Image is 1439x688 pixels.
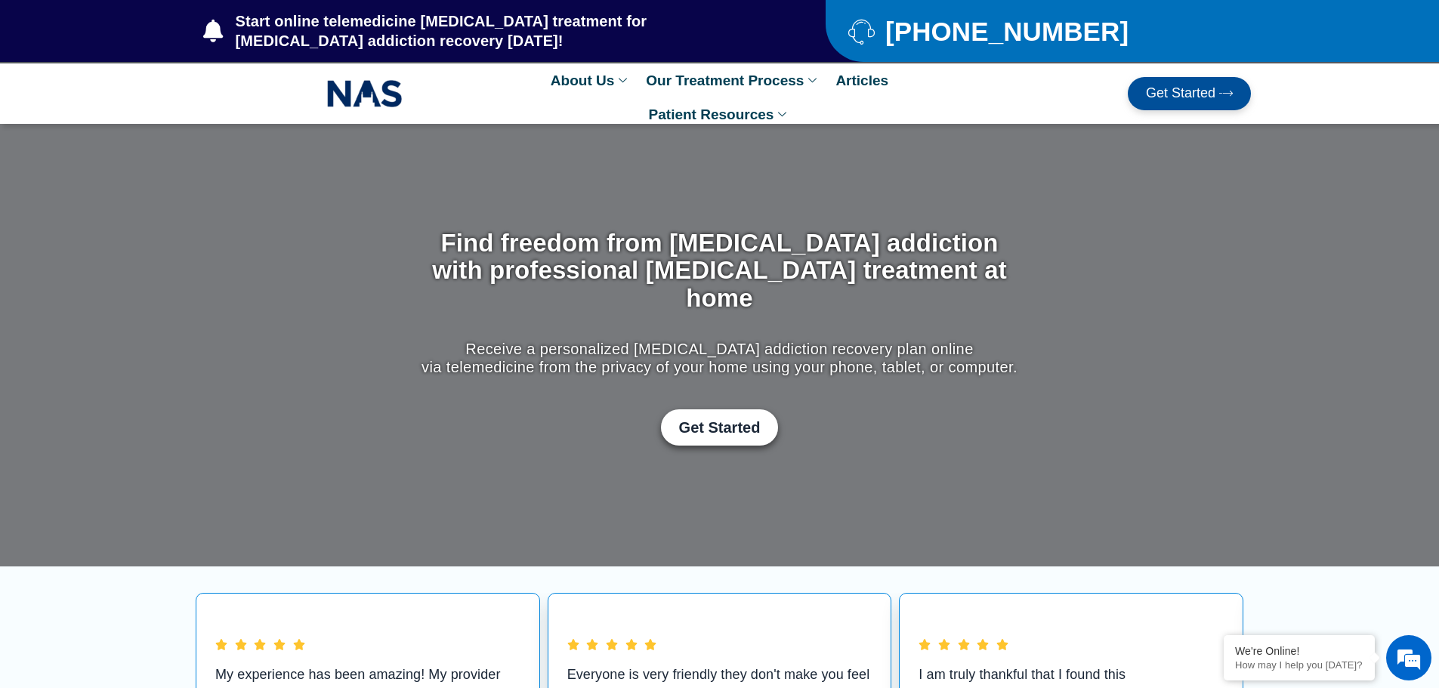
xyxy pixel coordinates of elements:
span: Start online telemedicine [MEDICAL_DATA] treatment for [MEDICAL_DATA] addiction recovery [DATE]! [232,11,766,51]
div: Get Started with Suboxone Treatment by filling-out this new patient packet form [418,409,1021,446]
p: How may I help you today? [1235,659,1363,671]
a: Get Started [661,409,779,446]
h1: Find freedom from [MEDICAL_DATA] addiction with professional [MEDICAL_DATA] treatment at home [418,230,1021,312]
a: Start online telemedicine [MEDICAL_DATA] treatment for [MEDICAL_DATA] addiction recovery [DATE]! [203,11,765,51]
a: Articles [828,63,896,97]
a: [PHONE_NUMBER] [848,18,1213,45]
span: [PHONE_NUMBER] [882,22,1129,41]
span: Get Started [1146,86,1215,101]
a: Patient Resources [641,97,798,131]
a: Our Treatment Process [638,63,828,97]
a: About Us [543,63,638,97]
p: Receive a personalized [MEDICAL_DATA] addiction recovery plan online via telemedicine from the pr... [418,340,1021,376]
img: NAS_email_signature-removebg-preview.png [327,76,403,111]
a: Get Started [1128,77,1251,110]
div: We're Online! [1235,645,1363,657]
span: Get Started [679,418,761,437]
